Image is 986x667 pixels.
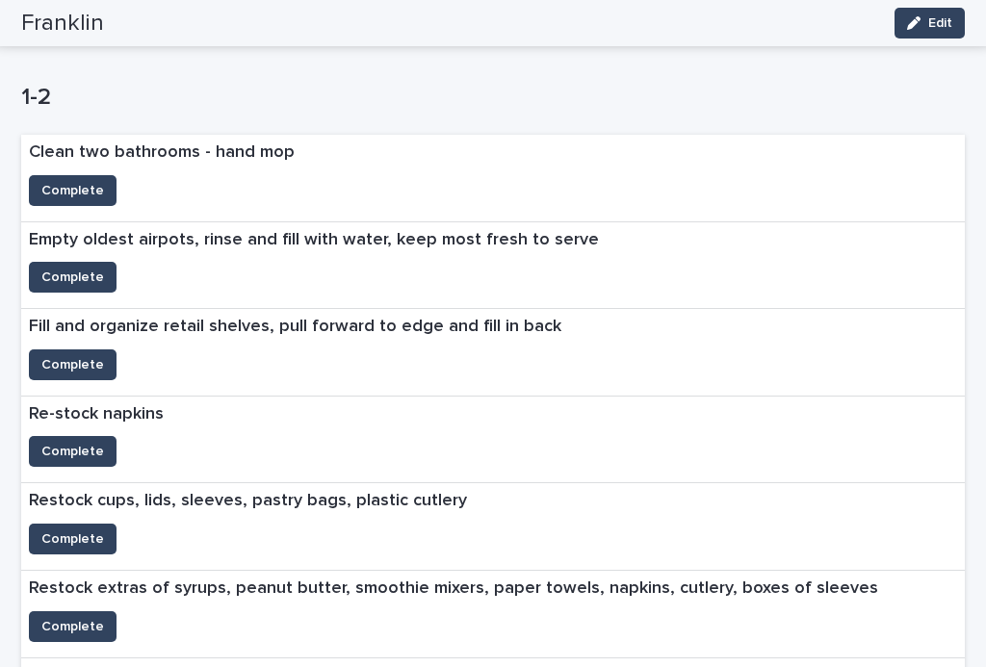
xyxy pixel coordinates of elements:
[41,181,104,200] span: Complete
[41,355,104,374] span: Complete
[29,175,117,206] button: Complete
[29,404,164,425] p: Re-stock napkins
[21,10,104,38] h2: Franklin
[21,135,965,222] a: Clean two bathrooms - hand mopComplete
[21,397,965,484] a: Re-stock napkinsComplete
[41,442,104,461] span: Complete
[21,309,965,397] a: Fill and organize retail shelves, pull forward to edge and fill in backComplete
[29,317,561,338] p: Fill and organize retail shelves, pull forward to edge and fill in back
[29,230,599,251] p: Empty oldest airpots, rinse and fill with water, keep most fresh to serve
[29,578,878,600] p: Restock extras of syrups, peanut butter, smoothie mixers, paper towels, napkins, cutlery, boxes o...
[21,483,965,571] a: Restock cups, lids, sleeves, pastry bags, plastic cutleryComplete
[895,8,965,38] button: Edit
[29,436,117,467] button: Complete
[29,611,117,642] button: Complete
[21,571,965,658] a: Restock extras of syrups, peanut butter, smoothie mixers, paper towels, napkins, cutlery, boxes o...
[21,222,965,310] a: Empty oldest airpots, rinse and fill with water, keep most fresh to serveComplete
[29,142,295,164] p: Clean two bathrooms - hand mop
[41,529,104,549] span: Complete
[29,262,117,293] button: Complete
[21,84,965,112] h1: 1-2
[29,349,117,380] button: Complete
[928,16,952,30] span: Edit
[41,617,104,636] span: Complete
[41,268,104,287] span: Complete
[29,524,117,554] button: Complete
[29,491,467,512] p: Restock cups, lids, sleeves, pastry bags, plastic cutlery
